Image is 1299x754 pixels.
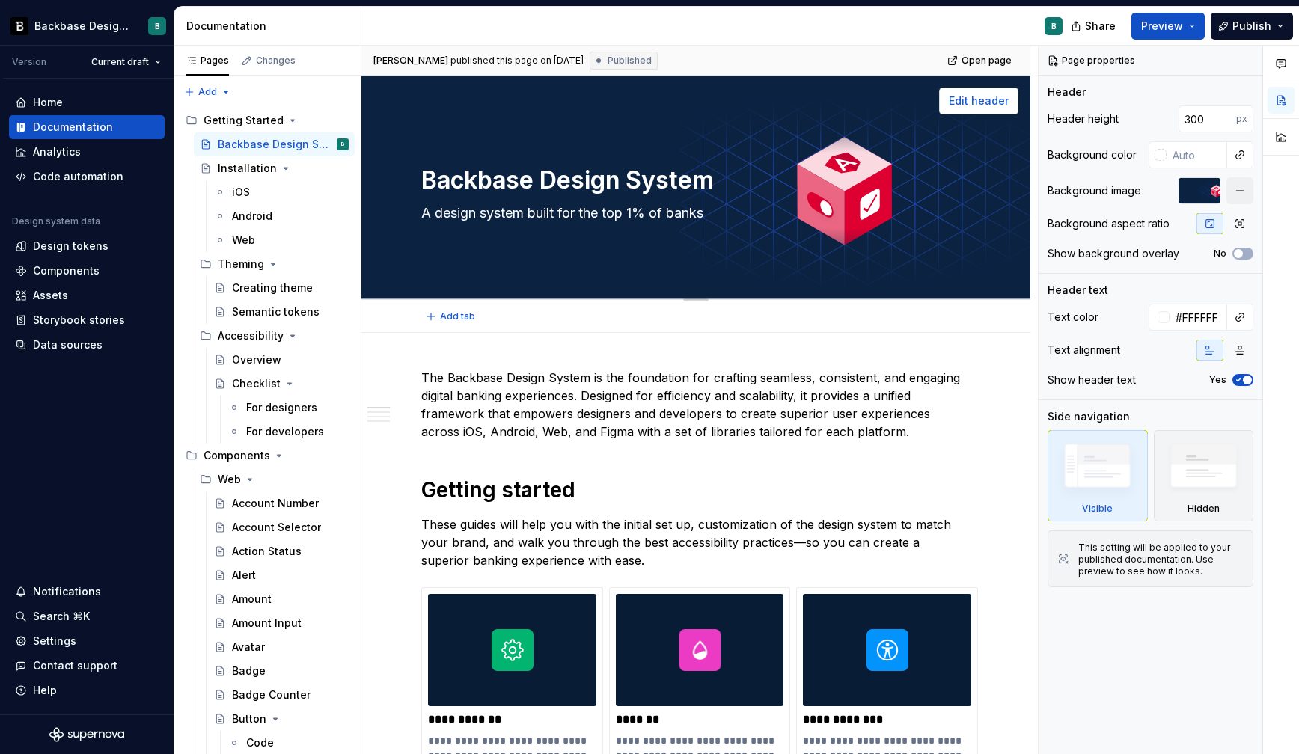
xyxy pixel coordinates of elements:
div: Documentation [186,19,355,34]
div: Contact support [33,658,117,673]
div: Search ⌘K [33,609,90,624]
div: Notifications [33,584,101,599]
button: Contact support [9,654,165,678]
a: Badge [208,659,355,683]
div: Checklist [232,376,281,391]
div: Storybook stories [33,313,125,328]
div: Accessibility [218,328,284,343]
a: Button [208,707,355,731]
button: Current draft [85,52,168,73]
div: Home [33,95,63,110]
div: Changes [256,55,296,67]
input: Auto [1170,304,1227,331]
span: [PERSON_NAME] [373,55,448,67]
div: Components [33,263,100,278]
img: ccc66863-89fa-4b8f-9a48-905d635984bb.png [428,594,596,706]
a: Amount Input [208,611,355,635]
a: Installation [194,156,355,180]
a: Components [9,259,165,283]
div: Visible [1048,430,1148,521]
div: Components [180,444,355,468]
a: Account Selector [208,515,355,539]
div: Components [204,448,270,463]
a: Design tokens [9,234,165,258]
div: Creating theme [232,281,313,295]
div: Show background overlay [1048,246,1179,261]
a: Data sources [9,333,165,357]
div: Visible [1082,503,1113,515]
input: Auto [1179,105,1236,132]
img: ef5c8306-425d-487c-96cf-06dd46f3a532.png [10,17,28,35]
div: Header [1048,85,1086,99]
p: These guides will help you with the initial set up, customization of the design system to match y... [421,515,971,569]
span: Current draft [91,56,149,68]
div: Version [12,56,46,68]
svg: Supernova Logo [49,727,124,742]
a: Home [9,91,165,114]
button: Search ⌘K [9,604,165,628]
div: For developers [246,424,324,439]
a: Action Status [208,539,355,563]
img: 277b73df-9dc4-4fb4-9219-e25c405e279c.png [616,594,784,706]
a: Web [208,228,355,252]
a: Analytics [9,140,165,164]
div: Theming [194,252,355,276]
p: The Backbase Design System is the foundation for crafting seamless, consistent, and engaging digi... [421,369,971,441]
div: Account Selector [232,520,321,535]
div: Account Number [232,496,319,511]
a: Storybook stories [9,308,165,332]
div: Amount [232,592,272,607]
div: Settings [33,634,76,649]
div: Design system data [12,215,100,227]
div: Button [232,711,266,726]
label: No [1214,248,1226,260]
div: Assets [33,288,68,303]
div: Getting Started [204,113,284,128]
a: Amount [208,587,355,611]
div: Background color [1048,147,1137,162]
div: Hidden [1188,503,1220,515]
h1: Getting started [421,476,971,503]
button: Preview [1131,13,1205,40]
div: Badge [232,663,266,678]
div: Documentation [33,120,113,135]
a: For developers [222,420,355,444]
div: iOS [232,185,250,200]
div: Overview [232,352,281,367]
img: ca3a31e5-6c8e-4e38-902e-0cc72a839c63.png [803,594,971,706]
a: Settings [9,629,165,653]
div: For designers [246,400,317,415]
div: Header height [1048,111,1119,126]
div: Getting Started [180,108,355,132]
textarea: A design system built for the top 1% of banks [418,201,968,225]
div: Web [218,472,241,487]
div: Side navigation [1048,409,1130,424]
div: This setting will be applied to your published documentation. Use preview to see how it looks. [1078,542,1244,577]
span: Open page [962,55,1012,67]
button: Share [1063,13,1125,40]
button: Publish [1211,13,1293,40]
div: Data sources [33,337,103,352]
div: Amount Input [232,616,302,631]
div: B [155,20,160,32]
div: Background image [1048,183,1141,198]
div: Theming [218,257,264,272]
a: Creating theme [208,276,355,300]
div: Text color [1048,310,1098,325]
a: Semantic tokens [208,300,355,324]
div: Web [194,468,355,491]
div: Pages [186,55,229,67]
div: Code automation [33,169,123,184]
div: published this page on [DATE] [450,55,584,67]
p: px [1236,113,1247,125]
a: Checklist [208,372,355,396]
div: Action Status [232,544,302,559]
button: Edit header [939,88,1018,114]
span: Share [1085,19,1116,34]
div: Installation [218,161,277,176]
button: Add [180,82,236,102]
a: Android [208,204,355,228]
a: Assets [9,283,165,307]
a: For designers [222,396,355,420]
